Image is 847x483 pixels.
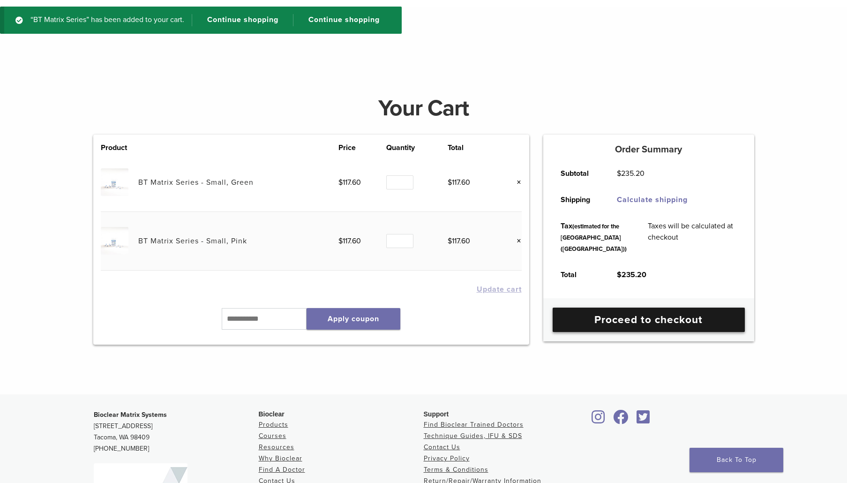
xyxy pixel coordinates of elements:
bdi: 117.60 [448,178,470,187]
td: Taxes will be calculated at checkout [637,213,747,262]
p: [STREET_ADDRESS] Tacoma, WA 98409 [PHONE_NUMBER] [94,409,259,454]
a: Resources [259,443,294,451]
a: Courses [259,432,286,440]
a: Find A Doctor [259,466,305,474]
a: Terms & Conditions [424,466,488,474]
th: Product [101,142,138,153]
bdi: 117.60 [448,236,470,246]
th: Shipping [550,187,607,213]
a: Bioclear [634,415,653,425]
span: Support [424,410,449,418]
span: $ [448,178,452,187]
strong: Bioclear Matrix Systems [94,411,167,419]
th: Total [550,262,607,288]
th: Quantity [386,142,447,153]
a: Bioclear [610,415,632,425]
th: Total [448,142,496,153]
a: Privacy Policy [424,454,470,462]
a: Bioclear [589,415,608,425]
small: (estimated for the [GEOGRAPHIC_DATA] ([GEOGRAPHIC_DATA])) [561,223,627,253]
a: BT Matrix Series - Small, Green [138,178,254,187]
span: $ [338,178,343,187]
span: $ [617,270,622,279]
th: Tax [550,213,637,262]
th: Price [338,142,387,153]
a: Remove this item [510,235,522,247]
a: BT Matrix Series - Small, Pink [138,236,247,246]
a: Proceed to checkout [553,308,745,332]
h5: Order Summary [543,144,754,155]
a: Technique Guides, IFU & SDS [424,432,522,440]
a: Continue shopping [192,14,285,26]
a: Back To Top [690,448,783,472]
bdi: 117.60 [338,178,361,187]
span: $ [338,236,343,246]
button: Apply coupon [307,308,400,330]
a: Find Bioclear Trained Doctors [424,421,524,429]
a: Calculate shipping [617,195,688,204]
img: BT Matrix Series - Small, Green [101,168,128,196]
h1: Your Cart [86,97,761,120]
bdi: 235.20 [617,270,646,279]
span: $ [617,169,621,178]
button: Update cart [477,286,522,293]
bdi: 235.20 [617,169,645,178]
span: Bioclear [259,410,285,418]
span: $ [448,236,452,246]
a: Remove this item [510,176,522,189]
a: Products [259,421,288,429]
a: Contact Us [424,443,460,451]
a: Why Bioclear [259,454,302,462]
th: Subtotal [550,160,607,187]
bdi: 117.60 [338,236,361,246]
img: BT Matrix Series - Small, Pink [101,227,128,255]
a: Continue shopping [293,14,387,26]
